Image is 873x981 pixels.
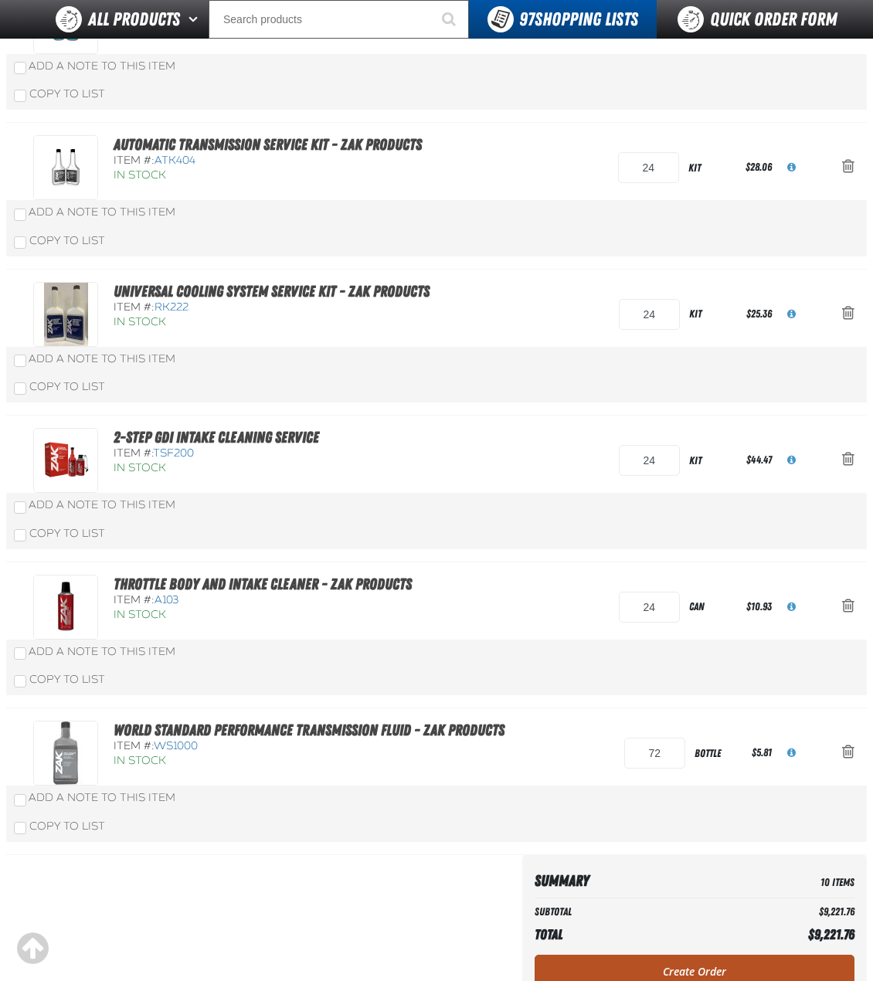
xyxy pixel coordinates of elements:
[14,794,26,806] input: Add a Note to This Item
[114,575,412,593] a: Throttle Body and Intake Cleaner - ZAK Products
[114,739,504,754] div: Item #:
[519,8,638,30] span: Shopping Lists
[830,443,867,477] button: Action Remove 2-Step GDI Intake Cleaning Service from Shopping List
[14,62,26,74] input: Add a Note to This Item
[114,315,430,330] div: In Stock
[14,90,26,102] input: Copy To List
[808,926,854,942] span: $9,221.76
[29,59,175,73] span: Add a Note to This Item
[14,380,105,393] label: Copy To List
[619,445,680,476] input: Product Quantity
[685,736,749,771] div: bottle
[153,446,194,460] span: TSF200
[114,461,405,476] div: In Stock
[14,675,26,687] input: Copy To List
[680,297,743,331] div: kit
[619,299,680,330] input: Product Quantity
[14,209,26,221] input: Add a Note to This Item
[14,673,105,686] label: Copy To List
[14,236,26,249] input: Copy To List
[519,8,535,30] strong: 97
[29,791,175,804] span: Add a Note to This Item
[29,645,175,658] span: Add a Note to This Item
[775,590,808,624] button: View All Prices for A103
[29,498,175,511] span: Add a Note to This Item
[29,352,175,365] span: Add a Note to This Item
[29,205,175,219] span: Add a Note to This Item
[752,746,772,759] span: $5.81
[708,901,854,922] td: $9,221.76
[114,593,412,608] div: Item #:
[746,600,772,613] span: $10.93
[14,820,105,833] label: Copy To List
[775,443,808,477] button: View All Prices for TSF200
[154,739,198,752] span: WS1000
[680,443,743,478] div: kit
[708,867,854,894] td: 10 Items
[15,932,49,966] div: Scroll to the top
[14,234,105,247] label: Copy To List
[114,721,504,739] a: World Standard Performance Transmission Fluid - ZAK Products
[14,527,105,540] label: Copy To List
[155,154,195,167] span: ATK404
[155,300,189,314] span: RK222
[155,593,178,606] span: A103
[114,282,430,300] a: Universal Cooling System Service Kit - ZAK Products
[535,922,708,947] th: Total
[14,647,26,660] input: Add a Note to This Item
[114,168,422,183] div: In Stock
[830,297,867,331] button: Action Remove Universal Cooling System Service Kit - ZAK Products from Shopping List
[535,901,708,922] th: Subtotal
[14,355,26,367] input: Add a Note to This Item
[14,822,26,834] input: Copy To List
[680,589,743,624] div: can
[830,151,867,185] button: Action Remove Automatic Transmission Service Kit - ZAK Products from Shopping List
[746,307,772,320] span: $25.36
[775,297,808,331] button: View All Prices for RK222
[114,608,412,623] div: In Stock
[114,135,422,154] a: Automatic Transmission Service Kit - ZAK Products
[114,754,504,769] div: In Stock
[746,161,772,173] span: $28.06
[114,428,319,446] a: 2-Step GDI Intake Cleaning Service
[14,382,26,395] input: Copy To List
[830,736,867,770] button: Action Remove World Standard Performance Transmission Fluid - ZAK Products from Shopping List
[775,151,808,185] button: View All Prices for ATK404
[114,300,430,315] div: Item #:
[775,736,808,770] button: View All Prices for WS1000
[679,151,742,185] div: kit
[618,152,679,183] input: Product Quantity
[114,154,422,168] div: Item #:
[14,501,26,514] input: Add a Note to This Item
[114,446,405,461] div: Item #:
[14,87,105,100] label: Copy To List
[14,529,26,541] input: Copy To List
[746,453,772,466] span: $44.47
[830,590,867,624] button: Action Remove Throttle Body and Intake Cleaner - ZAK Products from Shopping List
[619,592,680,623] input: Product Quantity
[535,867,708,894] th: Summary
[88,5,180,33] span: All Products
[624,738,685,769] input: Product Quantity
